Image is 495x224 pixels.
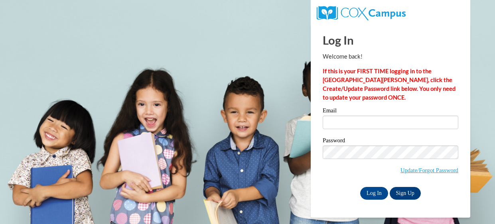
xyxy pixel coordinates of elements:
a: Sign Up [390,187,421,200]
a: Update/Forgot Password [400,167,458,173]
label: Email [323,108,458,116]
label: Password [323,138,458,145]
strong: If this is your FIRST TIME logging in to the [GEOGRAPHIC_DATA][PERSON_NAME], click the Create/Upd... [323,68,456,101]
input: Log In [360,187,388,200]
a: COX Campus [317,9,406,16]
p: Welcome back! [323,52,458,61]
h1: Log In [323,32,458,48]
img: COX Campus [317,6,406,20]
